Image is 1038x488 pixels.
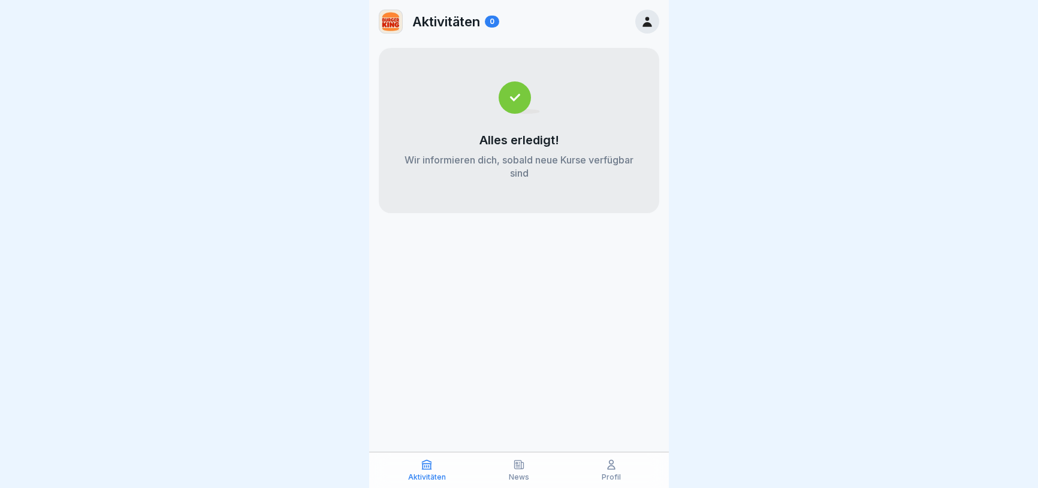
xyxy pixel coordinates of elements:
[602,473,621,481] p: Profil
[485,16,499,28] div: 0
[403,153,635,180] p: Wir informieren dich, sobald neue Kurse verfügbar sind
[509,473,529,481] p: News
[408,473,446,481] p: Aktivitäten
[499,81,540,114] img: completed.svg
[479,133,559,147] p: Alles erledigt!
[412,14,480,29] p: Aktivitäten
[379,10,402,33] img: w2f18lwxr3adf3talrpwf6id.png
